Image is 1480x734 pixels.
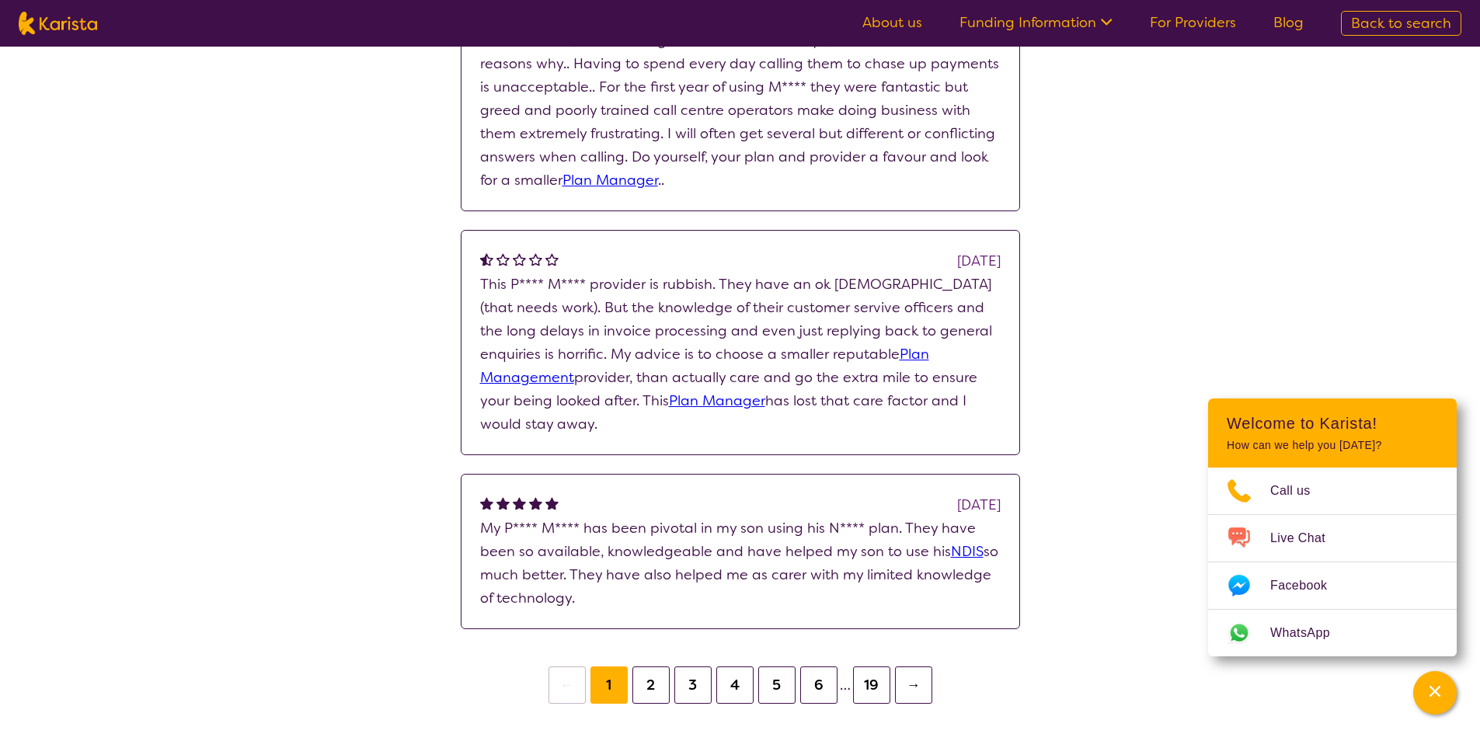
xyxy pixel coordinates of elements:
[513,496,526,510] img: fullstar
[669,391,765,410] a: Plan Manager
[1270,479,1329,503] span: Call us
[1270,574,1346,597] span: Facebook
[951,542,984,561] a: NDIS
[674,666,712,704] button: 3
[1413,671,1457,715] button: Channel Menu
[800,666,838,704] button: 6
[1227,414,1438,433] h2: Welcome to Karista!
[957,493,1001,517] div: [DATE]
[548,666,586,704] button: ←
[1208,610,1457,656] a: Web link opens in a new tab.
[716,666,754,704] button: 4
[895,666,932,704] button: →
[1227,439,1438,452] p: How can we help you [DATE]?
[545,496,559,510] img: fullstar
[862,13,922,32] a: About us
[1270,527,1344,550] span: Live Chat
[1341,11,1461,36] a: Back to search
[1351,14,1451,33] span: Back to search
[496,252,510,266] img: emptystar
[1270,621,1349,645] span: WhatsApp
[1208,468,1457,656] ul: Choose channel
[529,496,542,510] img: fullstar
[545,252,559,266] img: emptystar
[529,252,542,266] img: emptystar
[562,171,658,190] a: Plan Manager
[19,12,97,35] img: Karista logo
[959,13,1113,32] a: Funding Information
[496,496,510,510] img: fullstar
[1208,398,1457,656] div: Channel Menu
[480,517,1001,610] p: My P**** M**** has been pivotal in my son using his N**** plan. They have been so available, know...
[632,666,670,704] button: 2
[480,273,1001,436] p: This P**** M**** provider is rubbish. They have an ok [DEMOGRAPHIC_DATA] (that needs work). But t...
[1150,13,1236,32] a: For Providers
[480,496,493,510] img: fullstar
[853,666,890,704] button: 19
[840,676,851,694] span: …
[1273,13,1304,32] a: Blog
[957,249,1001,273] div: [DATE]
[758,666,796,704] button: 5
[480,252,493,266] img: halfstar
[513,252,526,266] img: emptystar
[590,666,628,704] button: 1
